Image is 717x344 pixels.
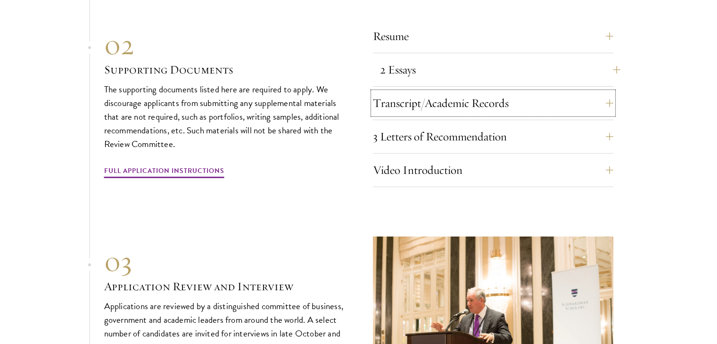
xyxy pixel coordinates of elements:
a: Full Application Instructions [104,165,224,180]
button: 2 Essays [380,58,620,81]
p: The supporting documents listed here are required to apply. We discourage applicants from submitt... [104,82,345,151]
div: 02 [104,28,345,62]
button: Resume [373,25,613,48]
button: 3 Letters of Recommendation [373,125,613,148]
h3: Supporting Documents [104,62,345,78]
div: 03 [104,245,345,278]
button: Transcript/Academic Records [373,92,613,115]
h3: Application Review and Interview [104,278,345,295]
button: Video Introduction [373,159,613,181]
